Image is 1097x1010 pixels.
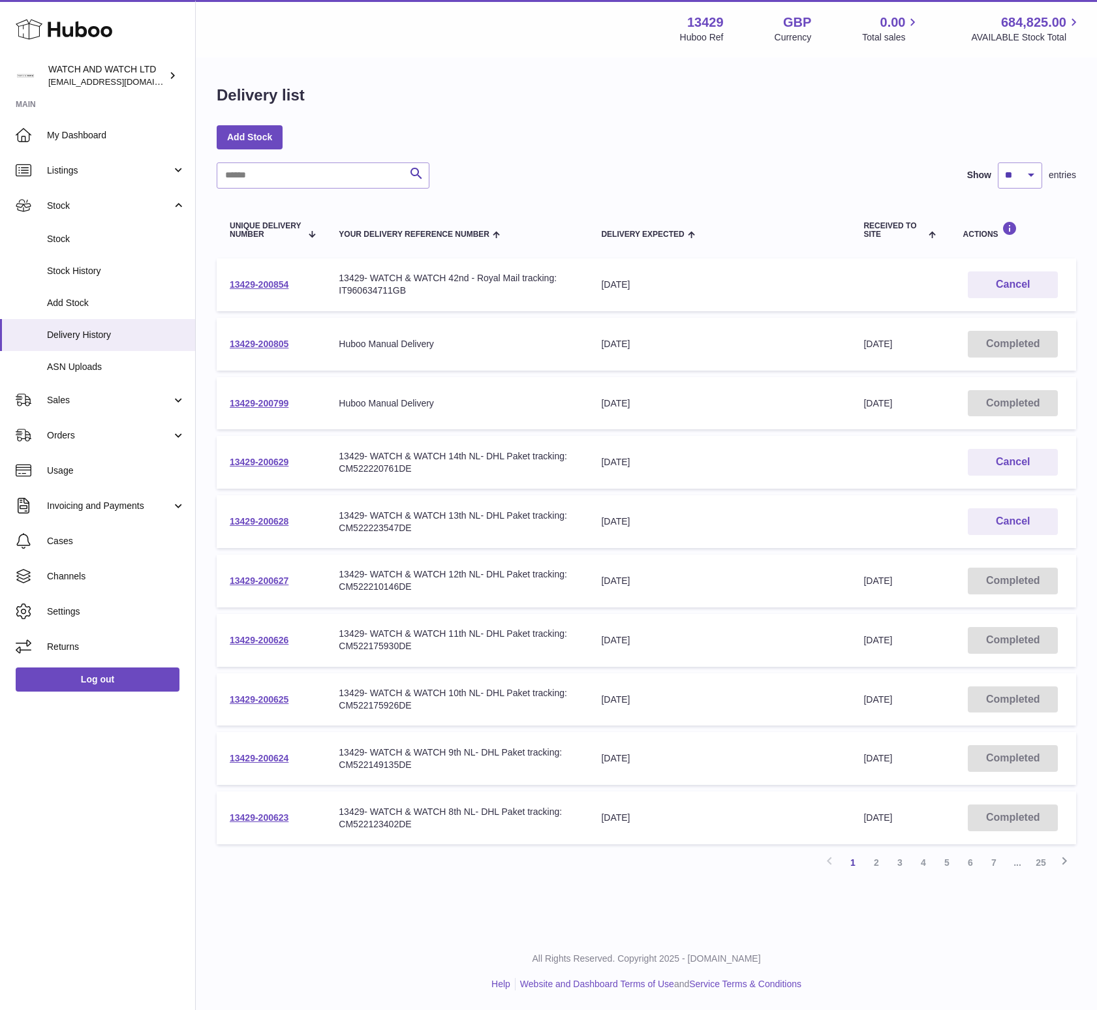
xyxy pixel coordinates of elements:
[841,851,865,874] a: 1
[968,271,1058,298] button: Cancel
[601,279,837,291] div: [DATE]
[48,63,166,88] div: WATCH AND WATCH LTD
[1049,169,1076,181] span: entries
[230,516,288,527] a: 13429-200628
[47,465,185,477] span: Usage
[971,14,1081,44] a: 684,825.00 AVAILABLE Stock Total
[862,31,920,44] span: Total sales
[601,812,837,824] div: [DATE]
[491,979,510,989] a: Help
[971,31,1081,44] span: AVAILABLE Stock Total
[982,851,1006,874] a: 7
[47,500,172,512] span: Invoicing and Payments
[16,66,35,85] img: baris@watchandwatch.co.uk
[880,14,906,31] span: 0.00
[1029,851,1053,874] a: 25
[206,953,1087,965] p: All Rights Reserved. Copyright 2025 - [DOMAIN_NAME]
[47,570,185,583] span: Channels
[339,746,575,771] div: 13429- WATCH & WATCH 9th NL- DHL Paket tracking: CM522149135DE
[601,230,684,239] span: Delivery Expected
[339,510,575,534] div: 13429- WATCH & WATCH 13th NL- DHL Paket tracking: CM522223547DE
[230,694,288,705] a: 13429-200625
[687,14,724,31] strong: 13429
[863,753,892,763] span: [DATE]
[601,338,837,350] div: [DATE]
[601,752,837,765] div: [DATE]
[339,272,575,297] div: 13429- WATCH & WATCH 42nd - Royal Mail tracking: IT960634711GB
[968,449,1058,476] button: Cancel
[863,635,892,645] span: [DATE]
[863,398,892,408] span: [DATE]
[863,575,892,586] span: [DATE]
[47,233,185,245] span: Stock
[601,575,837,587] div: [DATE]
[48,76,192,87] span: [EMAIL_ADDRESS][DOMAIN_NAME]
[230,575,288,586] a: 13429-200627
[1001,14,1066,31] span: 684,825.00
[601,515,837,528] div: [DATE]
[230,398,288,408] a: 13429-200799
[339,230,489,239] span: Your Delivery Reference Number
[230,222,301,239] span: Unique Delivery Number
[959,851,982,874] a: 6
[339,806,575,831] div: 13429- WATCH & WATCH 8th NL- DHL Paket tracking: CM522123402DE
[863,694,892,705] span: [DATE]
[865,851,888,874] a: 2
[601,694,837,706] div: [DATE]
[1006,851,1029,874] span: ...
[339,450,575,475] div: 13429- WATCH & WATCH 14th NL- DHL Paket tracking: CM522220761DE
[230,753,288,763] a: 13429-200624
[47,329,185,341] span: Delivery History
[230,279,288,290] a: 13429-200854
[47,394,172,406] span: Sales
[47,535,185,547] span: Cases
[47,200,172,212] span: Stock
[775,31,812,44] div: Currency
[217,85,305,106] h1: Delivery list
[968,508,1058,535] button: Cancel
[863,222,925,239] span: Received to Site
[339,397,575,410] div: Huboo Manual Delivery
[16,667,179,691] a: Log out
[339,687,575,712] div: 13429- WATCH & WATCH 10th NL- DHL Paket tracking: CM522175926DE
[863,339,892,349] span: [DATE]
[230,457,288,467] a: 13429-200629
[680,31,724,44] div: Huboo Ref
[47,605,185,618] span: Settings
[339,338,575,350] div: Huboo Manual Delivery
[862,14,920,44] a: 0.00 Total sales
[863,812,892,823] span: [DATE]
[47,164,172,177] span: Listings
[783,14,811,31] strong: GBP
[516,978,801,990] li: and
[47,129,185,142] span: My Dashboard
[47,429,172,442] span: Orders
[912,851,935,874] a: 4
[520,979,674,989] a: Website and Dashboard Terms of Use
[230,812,288,823] a: 13429-200623
[339,568,575,593] div: 13429- WATCH & WATCH 12th NL- DHL Paket tracking: CM522210146DE
[967,169,991,181] label: Show
[217,125,283,149] a: Add Stock
[47,361,185,373] span: ASN Uploads
[47,641,185,653] span: Returns
[689,979,801,989] a: Service Terms & Conditions
[963,221,1063,239] div: Actions
[601,634,837,647] div: [DATE]
[47,265,185,277] span: Stock History
[601,456,837,468] div: [DATE]
[888,851,912,874] a: 3
[47,297,185,309] span: Add Stock
[230,635,288,645] a: 13429-200626
[230,339,288,349] a: 13429-200805
[935,851,959,874] a: 5
[601,397,837,410] div: [DATE]
[339,628,575,652] div: 13429- WATCH & WATCH 11th NL- DHL Paket tracking: CM522175930DE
